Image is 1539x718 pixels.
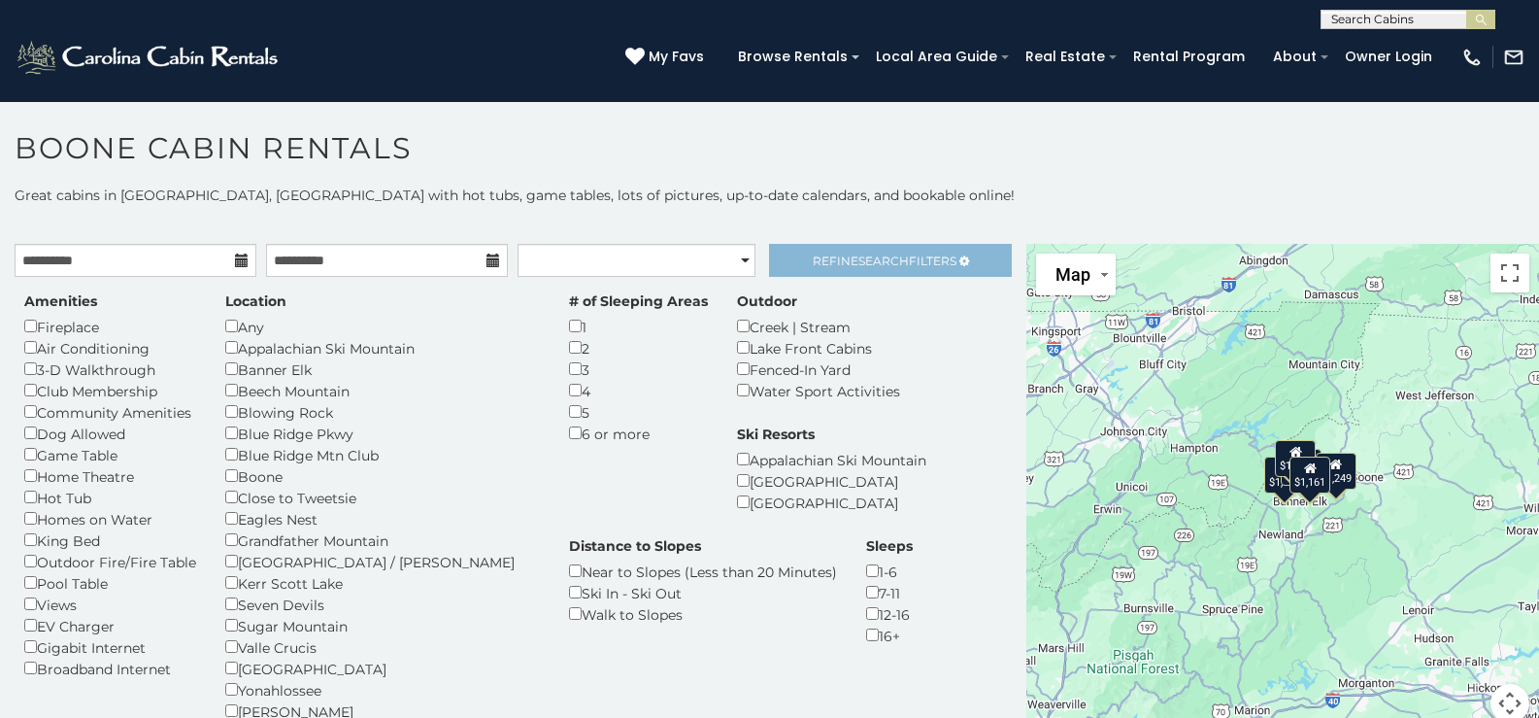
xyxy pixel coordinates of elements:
[24,401,196,423] div: Community Amenities
[24,594,196,615] div: Views
[24,636,196,658] div: Gigabit Internet
[858,254,909,268] span: Search
[24,530,196,551] div: King Bed
[225,615,540,636] div: Sugar Mountain
[866,603,913,625] div: 12-16
[24,487,196,508] div: Hot Tub
[225,572,540,594] div: Kerr Scott Lake
[737,470,926,492] div: [GEOGRAPHIC_DATA]
[225,551,540,572] div: [GEOGRAPHIC_DATA] / [PERSON_NAME]
[737,337,900,359] div: Lake Front Cabins
[225,423,540,444] div: Blue Ridge Pkwy
[24,337,196,359] div: Air Conditioning
[225,487,540,508] div: Close to Tweetsie
[866,625,913,646] div: 16+
[24,465,196,487] div: Home Theatre
[225,636,540,658] div: Valle Crucis
[1289,457,1330,494] div: $1,161
[1055,264,1090,285] span: Map
[1263,456,1304,493] div: $1,555
[649,47,704,67] span: My Favs
[15,38,284,77] img: White-1-2.png
[737,425,815,444] label: Ski Resorts
[1123,42,1255,72] a: Rental Program
[24,316,196,337] div: Fireplace
[24,615,196,636] div: EV Charger
[24,572,196,594] div: Pool Table
[1315,452,1355,489] div: $1,249
[225,444,540,465] div: Blue Ridge Mtn Club
[737,449,926,470] div: Appalachian Ski Mountain
[569,536,701,556] label: Distance to Slopes
[225,594,540,615] div: Seven Devils
[866,582,913,603] div: 7-11
[569,582,837,603] div: Ski In - Ski Out
[569,359,708,380] div: 3
[24,551,196,572] div: Outdoor Fire/Fire Table
[1335,42,1442,72] a: Owner Login
[1263,42,1326,72] a: About
[225,508,540,530] div: Eagles Nest
[569,291,708,311] label: # of Sleeping Areas
[225,679,540,701] div: Yonahlossee
[24,291,97,311] label: Amenities
[1036,254,1116,295] button: Change map style
[225,465,540,487] div: Boone
[24,359,196,380] div: 3-D Walkthrough
[569,337,708,359] div: 2
[625,47,709,68] a: My Favs
[1490,254,1529,292] button: Toggle fullscreen view
[569,316,708,337] div: 1
[1461,47,1483,68] img: phone-regular-white.png
[24,380,196,401] div: Club Membership
[866,561,913,582] div: 1-6
[569,603,837,625] div: Walk to Slopes
[225,291,286,311] label: Location
[737,380,900,401] div: Water Sport Activities
[737,291,797,311] label: Outdoor
[225,530,540,551] div: Grandfather Mountain
[728,42,857,72] a: Browse Rentals
[1275,439,1316,476] div: $1,457
[737,359,900,380] div: Fenced-In Yard
[225,658,540,679] div: [GEOGRAPHIC_DATA]
[225,359,540,380] div: Banner Elk
[737,492,926,513] div: [GEOGRAPHIC_DATA]
[813,254,956,268] span: Refine Filters
[1016,42,1115,72] a: Real Estate
[225,337,540,359] div: Appalachian Ski Mountain
[569,423,708,444] div: 6 or more
[569,401,708,423] div: 5
[24,444,196,465] div: Game Table
[866,536,913,556] label: Sleeps
[866,42,1007,72] a: Local Area Guide
[225,316,540,337] div: Any
[24,508,196,530] div: Homes on Water
[569,380,708,401] div: 4
[24,658,196,679] div: Broadband Internet
[1503,47,1524,68] img: mail-regular-white.png
[225,401,540,423] div: Blowing Rock
[24,423,196,444] div: Dog Allowed
[769,244,1011,277] a: RefineSearchFilters
[225,380,540,401] div: Beech Mountain
[569,561,837,582] div: Near to Slopes (Less than 20 Minutes)
[737,316,900,337] div: Creek | Stream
